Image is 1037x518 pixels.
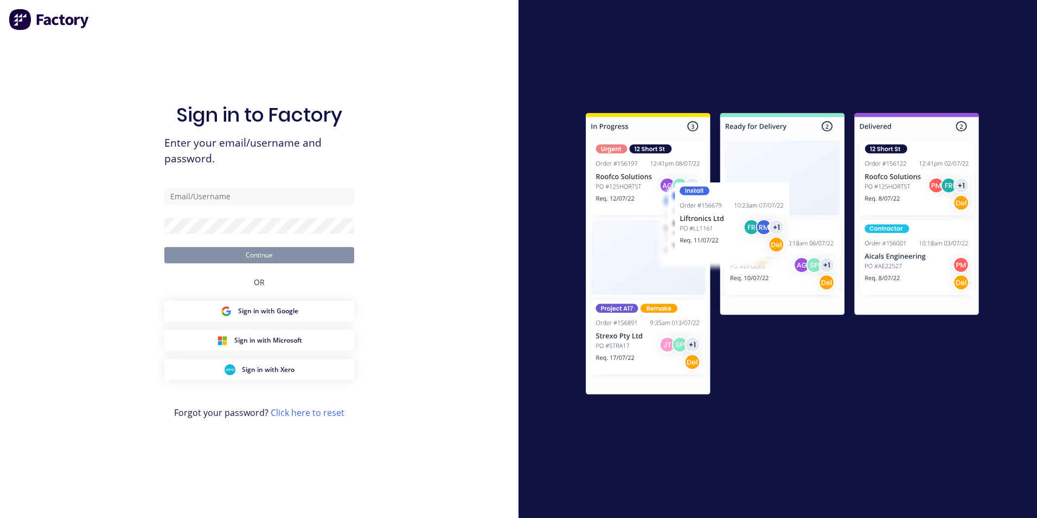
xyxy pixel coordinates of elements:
img: Microsoft Sign in [217,335,228,346]
span: Sign in with Microsoft [234,336,302,345]
div: OR [254,263,265,301]
button: Continue [164,247,354,263]
img: Sign in [562,91,1003,420]
span: Enter your email/username and password. [164,135,354,167]
input: Email/Username [164,188,354,205]
button: Google Sign inSign in with Google [164,301,354,321]
span: Sign in with Google [238,306,298,316]
a: Click here to reset [271,407,344,419]
button: Xero Sign inSign in with Xero [164,359,354,380]
span: Forgot your password? [174,406,344,419]
img: Google Sign in [221,306,232,317]
img: Xero Sign in [225,364,235,375]
button: Microsoft Sign inSign in with Microsoft [164,330,354,351]
img: Factory [9,9,90,30]
h1: Sign in to Factory [176,103,342,127]
span: Sign in with Xero [242,365,295,375]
